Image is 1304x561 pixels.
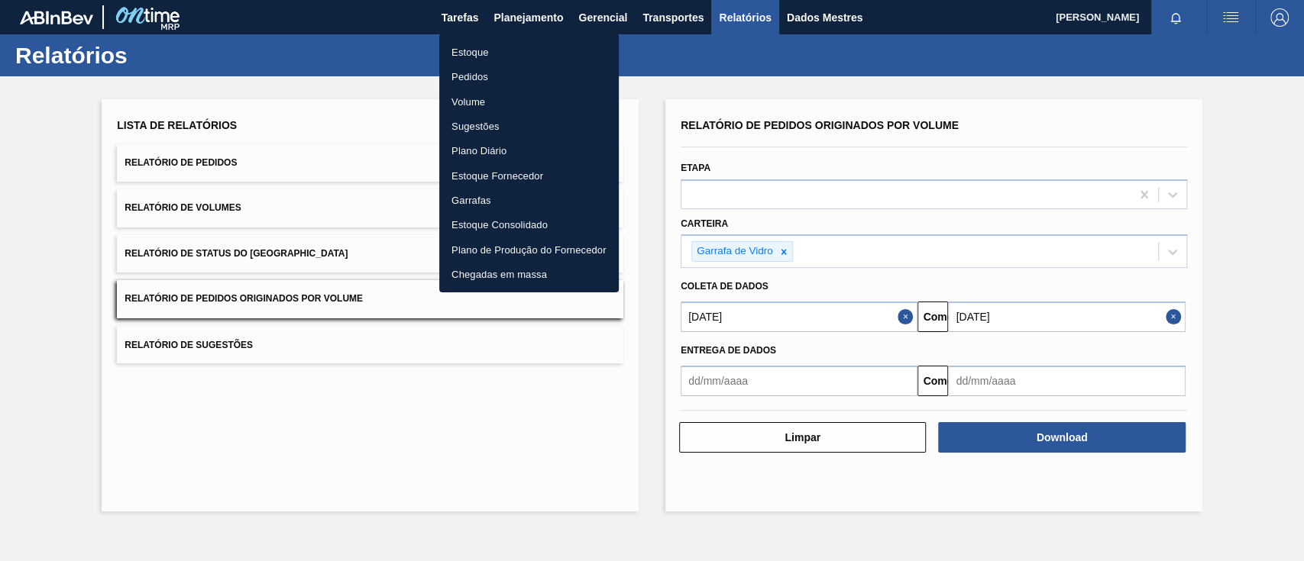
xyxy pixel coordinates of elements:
[439,262,619,286] a: Chegadas em massa
[451,269,547,280] font: Chegadas em massa
[451,145,506,156] font: Plano Diário
[451,169,543,181] font: Estoque Fornecedor
[439,163,619,188] a: Estoque Fornecedor
[439,64,619,89] a: Pedidos
[451,243,607,255] font: Plano de Produção do Fornecedor
[451,47,489,58] font: Estoque
[439,89,619,114] a: Volume
[451,71,488,82] font: Pedidos
[439,114,619,138] a: Sugestões
[451,121,500,132] font: Sugestões
[451,219,548,231] font: Estoque Consolidado
[439,237,619,262] a: Plano de Produção do Fornecedor
[439,138,619,163] a: Plano Diário
[439,188,619,212] a: Garrafas
[439,212,619,237] a: Estoque Consolidado
[451,95,485,107] font: Volume
[451,195,491,206] font: Garrafas
[439,40,619,64] a: Estoque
